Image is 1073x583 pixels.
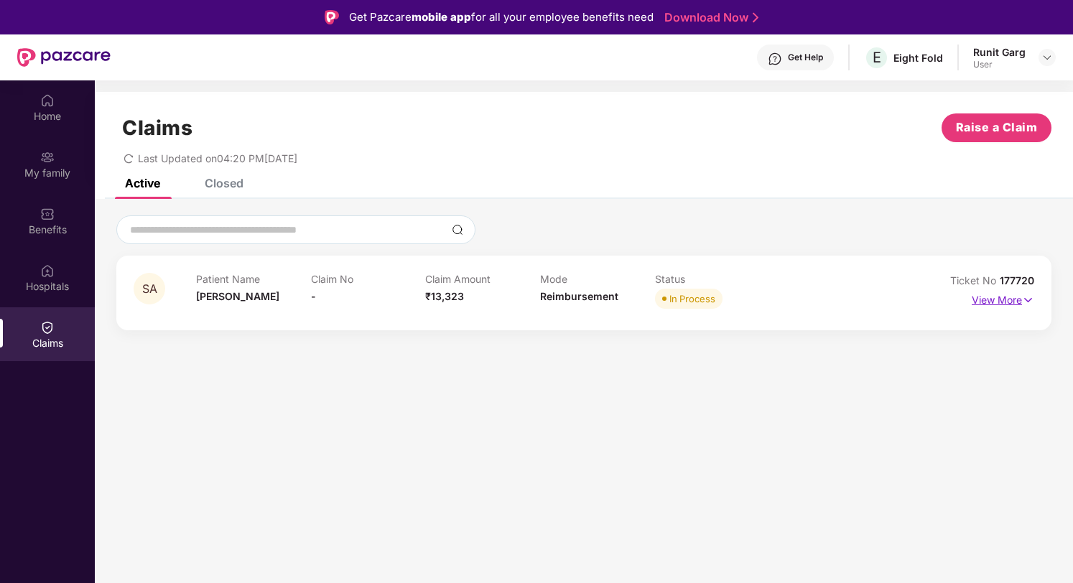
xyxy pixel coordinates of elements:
[325,10,339,24] img: Logo
[196,273,311,285] p: Patient Name
[669,291,715,306] div: In Process
[950,274,1000,286] span: Ticket No
[311,273,426,285] p: Claim No
[205,176,243,190] div: Closed
[452,224,463,235] img: svg+xml;base64,PHN2ZyBpZD0iU2VhcmNoLTMyeDMyIiB4bWxucz0iaHR0cDovL3d3dy53My5vcmcvMjAwMC9zdmciIHdpZH...
[973,45,1026,59] div: Runit Garg
[40,150,55,164] img: svg+xml;base64,PHN2ZyB3aWR0aD0iMjAiIGhlaWdodD0iMjAiIHZpZXdCb3g9IjAgMCAyMCAyMCIgZmlsbD0ibm9uZSIgeG...
[311,290,316,302] span: -
[425,273,540,285] p: Claim Amount
[664,10,754,25] a: Download Now
[124,152,134,164] span: redo
[196,290,279,302] span: [PERSON_NAME]
[349,9,654,26] div: Get Pazcare for all your employee benefits need
[1000,274,1034,286] span: 177720
[412,10,471,24] strong: mobile app
[942,113,1051,142] button: Raise a Claim
[768,52,782,66] img: svg+xml;base64,PHN2ZyBpZD0iSGVscC0zMngzMiIgeG1sbnM9Imh0dHA6Ly93d3cudzMub3JnLzIwMDAvc3ZnIiB3aWR0aD...
[540,273,655,285] p: Mode
[655,273,770,285] p: Status
[1022,292,1034,308] img: svg+xml;base64,PHN2ZyB4bWxucz0iaHR0cDovL3d3dy53My5vcmcvMjAwMC9zdmciIHdpZHRoPSIxNyIgaGVpZ2h0PSIxNy...
[1041,52,1053,63] img: svg+xml;base64,PHN2ZyBpZD0iRHJvcGRvd24tMzJ4MzIiIHhtbG5zPSJodHRwOi8vd3d3LnczLm9yZy8yMDAwL3N2ZyIgd2...
[142,283,157,295] span: SA
[40,320,55,335] img: svg+xml;base64,PHN2ZyBpZD0iQ2xhaW0iIHhtbG5zPSJodHRwOi8vd3d3LnczLm9yZy8yMDAwL3N2ZyIgd2lkdGg9IjIwIi...
[138,152,297,164] span: Last Updated on 04:20 PM[DATE]
[122,116,192,140] h1: Claims
[956,118,1038,136] span: Raise a Claim
[973,59,1026,70] div: User
[788,52,823,63] div: Get Help
[40,263,55,278] img: svg+xml;base64,PHN2ZyBpZD0iSG9zcGl0YWxzIiB4bWxucz0iaHR0cDovL3d3dy53My5vcmcvMjAwMC9zdmciIHdpZHRoPS...
[17,48,111,67] img: New Pazcare Logo
[40,207,55,221] img: svg+xml;base64,PHN2ZyBpZD0iQmVuZWZpdHMiIHhtbG5zPSJodHRwOi8vd3d3LnczLm9yZy8yMDAwL3N2ZyIgd2lkdGg9Ij...
[873,49,881,66] span: E
[540,290,618,302] span: Reimbursement
[972,289,1034,308] p: View More
[40,93,55,108] img: svg+xml;base64,PHN2ZyBpZD0iSG9tZSIgeG1sbnM9Imh0dHA6Ly93d3cudzMub3JnLzIwMDAvc3ZnIiB3aWR0aD0iMjAiIG...
[125,176,160,190] div: Active
[753,10,758,25] img: Stroke
[425,290,464,302] span: ₹13,323
[893,51,943,65] div: Eight Fold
